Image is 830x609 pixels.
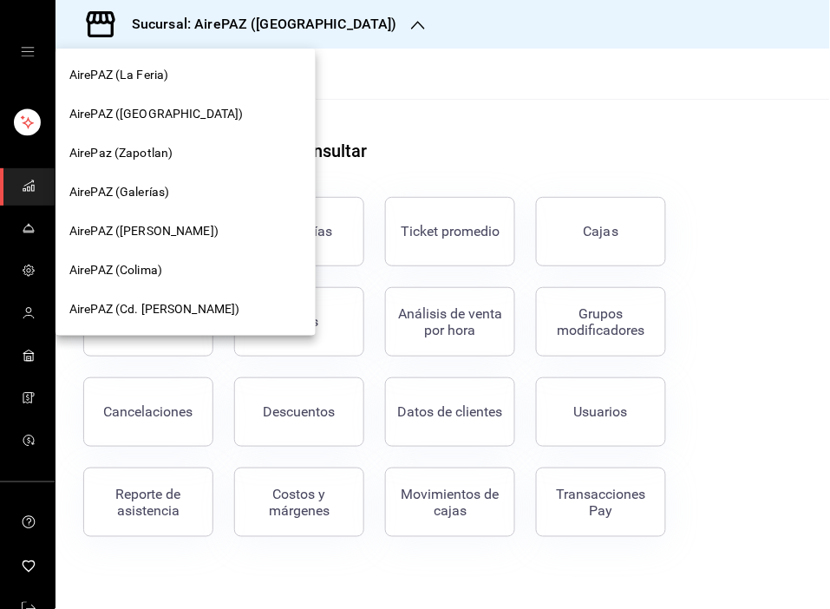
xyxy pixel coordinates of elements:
div: AirePAZ (Colima) [56,251,316,290]
div: AirePAZ ([GEOGRAPHIC_DATA]) [56,95,316,134]
div: AirePAZ ([PERSON_NAME]) [56,212,316,251]
span: AirePAZ (Galerías) [69,183,169,201]
span: AirePaz (Zapotlan) [69,144,173,162]
div: AirePAZ (La Feria) [56,56,316,95]
span: AirePAZ (La Feria) [69,66,168,84]
span: AirePAZ (Cd. [PERSON_NAME]) [69,300,240,318]
span: AirePAZ ([PERSON_NAME]) [69,222,219,240]
span: AirePAZ (Colima) [69,261,162,279]
div: AirePaz (Zapotlan) [56,134,316,173]
div: AirePAZ (Cd. [PERSON_NAME]) [56,290,316,329]
span: AirePAZ ([GEOGRAPHIC_DATA]) [69,105,244,123]
div: AirePAZ (Galerías) [56,173,316,212]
